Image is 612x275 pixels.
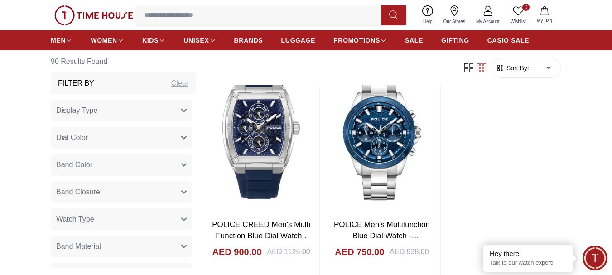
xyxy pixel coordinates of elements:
a: GIFTING [441,32,469,48]
a: POLICE Men's Multifunction Blue Dial Watch - PEWJK2204109 [334,220,430,252]
div: Hey there! [490,249,567,258]
span: Display Type [56,105,97,116]
div: Clear [171,78,188,89]
a: POLICE CREED Men's Multi Function Blue Dial Watch - PEWJQ0004502 [212,220,312,252]
a: LUGGAGE [281,32,316,48]
span: GIFTING [441,36,469,45]
a: UNISEX [183,32,216,48]
span: Help [419,18,436,25]
a: PROMOTIONS [333,32,387,48]
a: CASIO SALE [487,32,530,48]
h6: 90 Results Found [51,51,196,72]
span: UNISEX [183,36,209,45]
a: Help [418,4,438,27]
p: Talk to our watch expert! [490,259,567,267]
span: PROMOTIONS [333,36,380,45]
a: KIDS [142,32,165,48]
span: Watch Type [56,214,94,225]
span: Band Material [56,241,101,252]
span: MEN [51,36,66,45]
button: Dial Color [51,127,192,149]
button: Band Color [51,154,192,176]
a: WOMEN [91,32,124,48]
div: AED 938.00 [390,246,429,257]
button: Band Closure [51,181,192,203]
div: Chat Widget [583,246,607,270]
span: Dial Color [56,132,88,143]
span: My Account [472,18,503,25]
img: ... [54,5,133,25]
h3: Filter By [58,78,94,89]
button: Band Material [51,236,192,257]
img: POLICE CREED Men's Multi Function Blue Dial Watch - PEWJQ0004502 [203,58,319,212]
button: Watch Type [51,208,192,230]
a: MEN [51,32,72,48]
img: POLICE Men's Multifunction Blue Dial Watch - PEWJK2204109 [323,58,440,212]
span: BRANDS [234,36,263,45]
span: 0 [522,4,530,11]
h4: AED 750.00 [335,246,384,258]
span: CASIO SALE [487,36,530,45]
span: Wishlist [507,18,530,25]
div: AED 1125.00 [267,246,310,257]
a: SALE [405,32,423,48]
button: Display Type [51,100,192,121]
span: SALE [405,36,423,45]
span: Band Closure [56,187,100,198]
span: Our Stores [440,18,469,25]
a: Our Stores [438,4,471,27]
a: 0Wishlist [505,4,531,27]
span: My Bag [533,17,556,24]
button: My Bag [531,5,558,26]
span: LUGGAGE [281,36,316,45]
span: KIDS [142,36,159,45]
span: Band Color [56,159,92,170]
button: Sort By: [496,63,529,72]
span: Sort By: [505,63,529,72]
span: WOMEN [91,36,117,45]
a: BRANDS [234,32,263,48]
h4: AED 900.00 [212,246,262,258]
